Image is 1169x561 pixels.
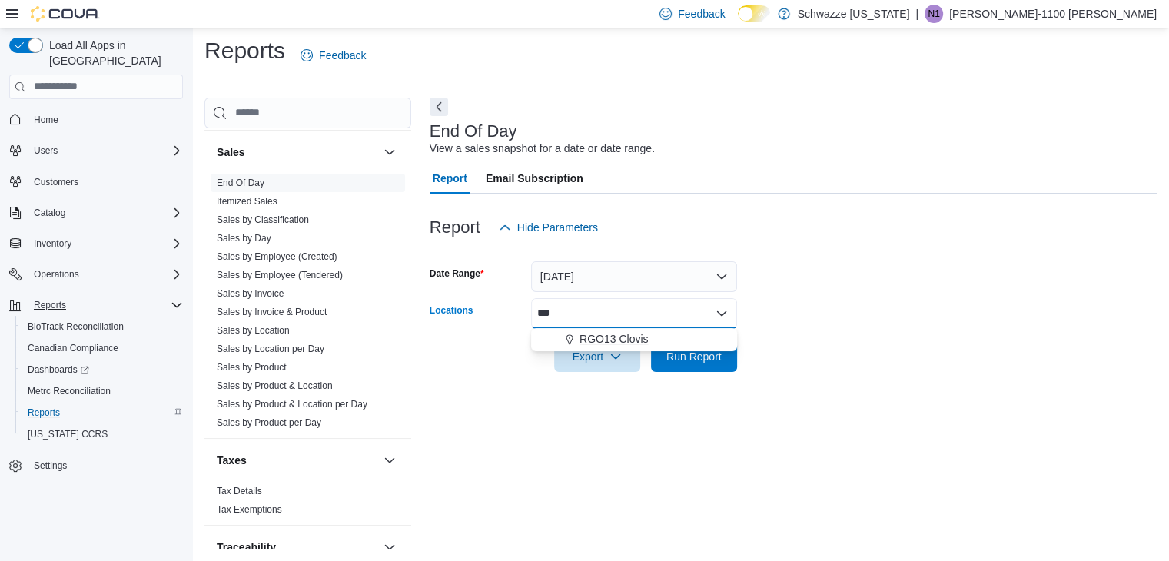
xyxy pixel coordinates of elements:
[217,325,290,336] a: Sales by Location
[28,363,89,376] span: Dashboards
[217,306,327,318] span: Sales by Invoice & Product
[217,251,337,263] span: Sales by Employee (Created)
[531,261,737,292] button: [DATE]
[22,425,114,443] a: [US_STATE] CCRS
[563,341,631,372] span: Export
[217,144,245,160] h3: Sales
[15,359,189,380] a: Dashboards
[28,265,183,284] span: Operations
[738,5,770,22] input: Dark Mode
[217,270,343,280] a: Sales by Employee (Tendered)
[3,233,189,254] button: Inventory
[22,403,183,422] span: Reports
[28,204,183,222] span: Catalog
[3,171,189,193] button: Customers
[580,331,648,347] span: RGO13 Clovis
[925,5,943,23] div: Nathaniel-1100 Burciaga
[380,538,399,556] button: Traceability
[319,48,366,63] span: Feedback
[28,234,78,253] button: Inventory
[28,141,183,160] span: Users
[430,141,655,157] div: View a sales snapshot for a date or date range.
[217,144,377,160] button: Sales
[217,417,321,429] span: Sales by Product per Day
[28,296,72,314] button: Reports
[217,380,333,391] a: Sales by Product & Location
[3,264,189,285] button: Operations
[28,296,183,314] span: Reports
[430,218,480,237] h3: Report
[217,214,309,226] span: Sales by Classification
[217,195,277,207] span: Itemized Sales
[34,299,66,311] span: Reports
[15,423,189,445] button: [US_STATE] CCRS
[928,5,939,23] span: N1
[15,337,189,359] button: Canadian Compliance
[217,196,277,207] a: Itemized Sales
[28,141,64,160] button: Users
[34,176,78,188] span: Customers
[217,539,377,555] button: Traceability
[28,234,183,253] span: Inventory
[3,108,189,131] button: Home
[217,214,309,225] a: Sales by Classification
[217,307,327,317] a: Sales by Invoice & Product
[217,288,284,299] a: Sales by Invoice
[430,304,473,317] label: Locations
[28,456,73,475] a: Settings
[380,451,399,470] button: Taxes
[486,163,583,194] span: Email Subscription
[430,267,484,280] label: Date Range
[651,341,737,372] button: Run Report
[915,5,918,23] p: |
[217,361,287,373] span: Sales by Product
[798,5,910,23] p: Schwazze [US_STATE]
[3,454,189,476] button: Settings
[34,268,79,280] span: Operations
[217,287,284,300] span: Sales by Invoice
[217,269,343,281] span: Sales by Employee (Tendered)
[678,6,725,22] span: Feedback
[204,35,285,66] h1: Reports
[22,317,130,336] a: BioTrack Reconciliation
[217,177,264,189] span: End Of Day
[28,172,183,191] span: Customers
[28,385,111,397] span: Metrc Reconciliation
[3,140,189,161] button: Users
[31,6,100,22] img: Cova
[217,486,262,496] a: Tax Details
[34,460,67,472] span: Settings
[22,360,183,379] span: Dashboards
[28,110,183,129] span: Home
[28,407,60,419] span: Reports
[217,399,367,410] a: Sales by Product & Location per Day
[217,362,287,373] a: Sales by Product
[15,316,189,337] button: BioTrack Reconciliation
[433,163,467,194] span: Report
[34,207,65,219] span: Catalog
[217,233,271,244] a: Sales by Day
[43,38,183,68] span: Load All Apps in [GEOGRAPHIC_DATA]
[531,328,737,350] div: Choose from the following options
[217,453,377,468] button: Taxes
[28,428,108,440] span: [US_STATE] CCRS
[217,503,282,516] span: Tax Exemptions
[217,343,324,355] span: Sales by Location per Day
[15,380,189,402] button: Metrc Reconciliation
[217,344,324,354] a: Sales by Location per Day
[217,504,282,515] a: Tax Exemptions
[3,294,189,316] button: Reports
[22,403,66,422] a: Reports
[34,237,71,250] span: Inventory
[22,339,125,357] a: Canadian Compliance
[531,328,737,350] button: RGO13 Clovis
[22,339,183,357] span: Canadian Compliance
[204,174,411,438] div: Sales
[28,342,118,354] span: Canadian Compliance
[217,485,262,497] span: Tax Details
[204,482,411,525] div: Taxes
[28,111,65,129] a: Home
[217,539,276,555] h3: Traceability
[430,98,448,116] button: Next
